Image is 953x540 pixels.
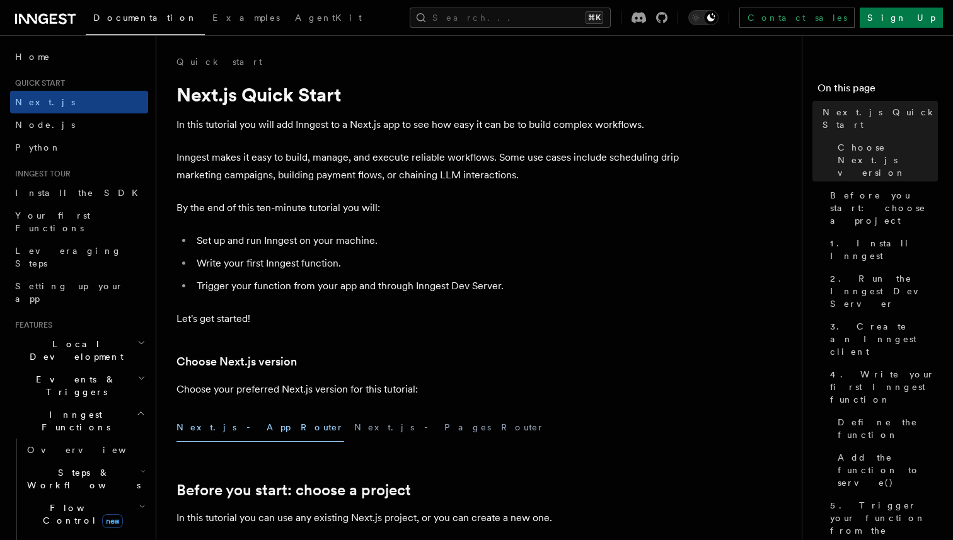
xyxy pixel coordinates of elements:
[586,11,603,24] kbd: ⌘K
[93,13,197,23] span: Documentation
[825,184,938,232] a: Before you start: choose a project
[176,310,681,328] p: Let's get started!
[830,368,938,406] span: 4. Write your first Inngest function
[15,97,75,107] span: Next.js
[825,363,938,411] a: 4. Write your first Inngest function
[10,403,148,439] button: Inngest Functions
[176,353,297,371] a: Choose Next.js version
[10,408,136,434] span: Inngest Functions
[833,136,938,184] a: Choose Next.js version
[817,81,938,101] h4: On this page
[838,416,938,441] span: Define the function
[176,116,681,134] p: In this tutorial you will add Inngest to a Next.js app to see how easy it can be to build complex...
[212,13,280,23] span: Examples
[860,8,943,28] a: Sign Up
[10,204,148,239] a: Your first Functions
[22,439,148,461] a: Overview
[193,255,681,272] li: Write your first Inngest function.
[15,120,75,130] span: Node.js
[295,13,362,23] span: AgentKit
[205,4,287,34] a: Examples
[830,272,938,310] span: 2. Run the Inngest Dev Server
[15,188,146,198] span: Install the SDK
[830,237,938,262] span: 1. Install Inngest
[838,451,938,489] span: Add the function to serve()
[27,445,157,455] span: Overview
[176,413,344,442] button: Next.js - App Router
[830,320,938,358] span: 3. Create an Inngest client
[739,8,855,28] a: Contact sales
[176,83,681,106] h1: Next.js Quick Start
[825,315,938,363] a: 3. Create an Inngest client
[10,320,52,330] span: Features
[86,4,205,35] a: Documentation
[823,106,938,131] span: Next.js Quick Start
[10,45,148,68] a: Home
[830,189,938,227] span: Before you start: choose a project
[15,210,90,233] span: Your first Functions
[15,142,61,152] span: Python
[10,91,148,113] a: Next.js
[193,277,681,295] li: Trigger your function from your app and through Inngest Dev Server.
[22,461,148,497] button: Steps & Workflows
[193,232,681,250] li: Set up and run Inngest on your machine.
[825,267,938,315] a: 2. Run the Inngest Dev Server
[10,136,148,159] a: Python
[410,8,611,28] button: Search...⌘K
[102,514,123,528] span: new
[176,381,681,398] p: Choose your preferred Next.js version for this tutorial:
[354,413,545,442] button: Next.js - Pages Router
[688,10,719,25] button: Toggle dark mode
[10,78,65,88] span: Quick start
[10,275,148,310] a: Setting up your app
[22,466,141,491] span: Steps & Workflows
[10,373,137,398] span: Events & Triggers
[22,497,148,532] button: Flow Controlnew
[825,232,938,267] a: 1. Install Inngest
[10,181,148,204] a: Install the SDK
[15,50,50,63] span: Home
[10,113,148,136] a: Node.js
[176,55,262,68] a: Quick start
[176,481,411,499] a: Before you start: choose a project
[10,169,71,179] span: Inngest tour
[15,246,122,268] span: Leveraging Steps
[10,368,148,403] button: Events & Triggers
[176,149,681,184] p: Inngest makes it easy to build, manage, and execute reliable workflows. Some use cases include sc...
[817,101,938,136] a: Next.js Quick Start
[10,239,148,275] a: Leveraging Steps
[176,509,681,527] p: In this tutorial you can use any existing Next.js project, or you can create a new one.
[287,4,369,34] a: AgentKit
[833,446,938,494] a: Add the function to serve()
[15,281,124,304] span: Setting up your app
[838,141,938,179] span: Choose Next.js version
[10,338,137,363] span: Local Development
[833,411,938,446] a: Define the function
[176,199,681,217] p: By the end of this ten-minute tutorial you will:
[22,502,139,527] span: Flow Control
[10,333,148,368] button: Local Development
